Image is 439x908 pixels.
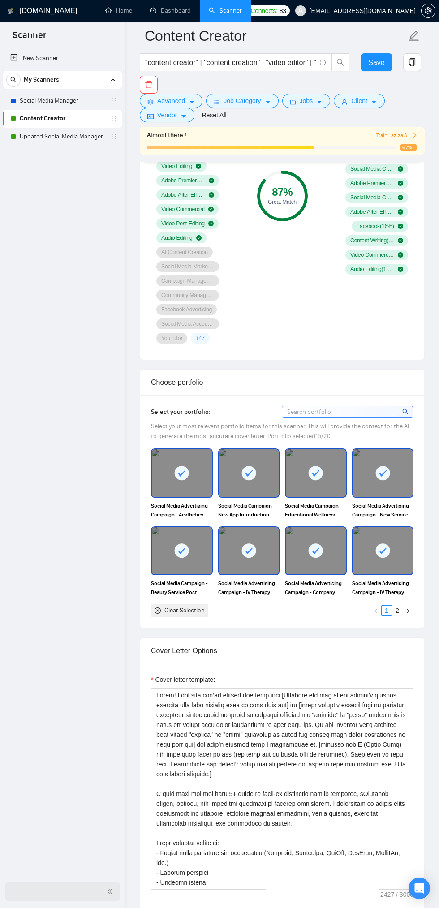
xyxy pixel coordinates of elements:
span: Video Commercial [161,206,205,213]
span: caret-down [316,99,323,105]
img: logo [8,4,14,18]
span: Social Media Advertising Campaign - Aesthetics Carousal Ad [151,501,213,519]
a: New Scanner [10,49,115,67]
span: idcard [147,113,154,120]
button: folderJobscaret-down [282,94,331,108]
span: search [402,407,410,417]
button: delete [140,76,158,94]
span: check-circle [209,178,214,183]
span: right [405,608,411,614]
span: Adobe Premiere Pro ( 20 %) [350,180,394,187]
span: Video Commercial ( 14 %) [350,251,394,258]
a: searchScanner [209,7,242,14]
a: homeHome [105,7,132,14]
span: Social Media Advertising Campaign - IV Therapy Carousal Ad [218,579,280,597]
span: Video Editing [161,163,192,170]
span: Social Media Content ( 19 %) [350,194,394,201]
a: Social Media Manager [20,92,105,110]
span: holder [110,97,117,104]
div: Choose portfolio [151,370,413,395]
button: settingAdvancedcaret-down [140,94,202,108]
div: Great Match [257,199,308,205]
span: Social Media Account Setup [161,320,214,327]
li: Previous Page [370,605,381,616]
span: My Scanners [24,71,59,89]
button: Save [361,53,393,71]
button: barsJob Categorycaret-down [206,94,278,108]
li: My Scanners [3,71,122,146]
span: caret-down [189,99,195,105]
span: check-circle [398,224,403,229]
button: right [403,605,413,616]
span: Social Media Content Creation ( 23 %) [350,165,394,172]
span: check-circle [208,221,214,226]
span: Adobe After Effects [161,191,205,198]
button: copy [403,53,421,71]
li: 2 [392,605,403,616]
span: copy [404,58,421,66]
div: Open Intercom Messenger [409,878,430,899]
span: user [297,8,304,14]
span: caret-down [181,113,187,120]
span: caret-down [265,99,271,105]
button: idcardVendorcaret-down [140,108,194,122]
span: holder [110,133,117,140]
span: check-circle [398,252,403,258]
span: Almost there ! [147,130,186,140]
button: setting [421,4,435,18]
span: Advanced [157,96,185,106]
span: check-circle [398,195,403,200]
li: 1 [381,605,392,616]
span: Connects: [250,6,277,16]
span: Scanner [5,29,53,47]
span: Facebook Advertising [161,306,212,313]
span: YouTube [161,335,182,342]
span: Facebook ( 16 %) [357,223,394,230]
span: check-circle [196,164,201,169]
span: check-circle [196,235,202,241]
span: Adobe Premiere Pro [161,177,205,184]
input: Search portfolio [282,406,413,417]
button: search [6,73,21,87]
label: Cover letter template: [151,675,215,684]
span: + 47 [196,335,205,342]
span: check-circle [208,207,214,212]
span: Campaign Management [161,277,214,284]
button: left [370,605,381,616]
span: Social Media Advertising Campaign - Company Introduction Ad [285,579,347,597]
a: 2 [392,606,402,615]
span: Social Media Advertising Campaign - New Service Announcement Ad [352,501,414,519]
span: caret-down [371,99,377,105]
textarea: Cover letter template: [151,688,413,890]
span: Jobs [300,96,313,106]
span: info-circle [320,60,326,65]
div: Cover Letter Options [151,638,413,663]
span: setting [147,99,154,105]
a: setting [421,7,435,14]
span: right [412,133,417,138]
span: 67% [400,144,417,151]
span: check-circle [209,192,214,198]
span: Select your most relevant portfolio items for this scanner. This will provide the context for the... [151,422,409,440]
span: Social Media Marketing Strategy [161,263,214,270]
button: Train Laziza AI [376,131,417,140]
span: 83 [280,6,286,16]
span: Community Management [161,292,214,299]
span: folder [290,99,296,105]
span: bars [214,99,220,105]
span: close-circle [155,607,161,614]
span: check-circle [398,181,403,186]
span: Adobe After Effects ( 16 %) [350,208,394,215]
span: Social Media Advertising Campaign - IV Therapy Treatment Ad [352,579,414,597]
span: user [341,99,348,105]
span: Social Media Campaign - Educational Wellness Post [285,501,347,519]
li: New Scanner [3,49,122,67]
span: Select your portfolio: [151,408,211,416]
span: edit [408,30,420,42]
button: search [331,53,349,71]
span: AI Content Creation [161,249,208,256]
span: double-left [107,887,116,896]
span: search [7,77,20,83]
